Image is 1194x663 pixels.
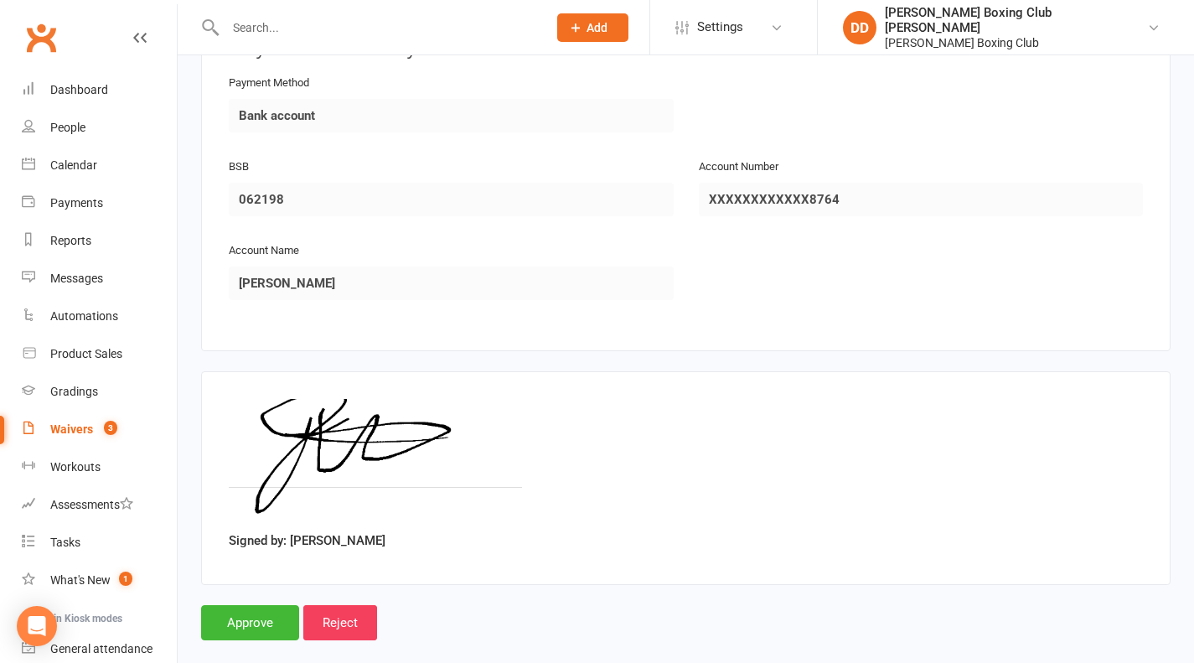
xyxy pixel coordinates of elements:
a: Gradings [22,373,177,411]
h3: Payment Authority [229,34,1143,60]
a: What's New1 [22,562,177,599]
div: Calendar [50,158,97,172]
input: Search... [220,16,535,39]
div: [PERSON_NAME] Boxing Club [PERSON_NAME] [885,5,1147,35]
div: Reports [50,234,91,247]
a: People [22,109,177,147]
div: Product Sales [50,347,122,360]
div: Tasks [50,536,80,549]
div: Gradings [50,385,98,398]
a: Assessments [22,486,177,524]
div: What's New [50,573,111,587]
a: Product Sales [22,335,177,373]
button: Add [557,13,628,42]
input: Reject [303,605,377,640]
span: Add [587,21,607,34]
a: Reports [22,222,177,260]
div: Payments [50,196,103,210]
a: Payments [22,184,177,222]
a: Automations [22,298,177,335]
label: Payment Method [229,75,309,92]
a: Clubworx [20,17,62,59]
a: Waivers 3 [22,411,177,448]
label: Account Number [699,158,778,176]
div: Automations [50,309,118,323]
div: DD [843,11,876,44]
img: image1758005606.png [229,399,522,525]
a: Dashboard [22,71,177,109]
span: 3 [104,421,117,435]
div: Workouts [50,460,101,474]
a: Workouts [22,448,177,486]
div: Assessments [50,498,133,511]
div: Waivers [50,422,93,436]
div: Messages [50,272,103,285]
div: Open Intercom Messenger [17,606,57,646]
label: Account Name [229,242,299,260]
div: Dashboard [50,83,108,96]
a: Calendar [22,147,177,184]
a: Messages [22,260,177,298]
div: General attendance [50,642,152,655]
div: People [50,121,85,134]
label: BSB [229,158,249,176]
a: Tasks [22,524,177,562]
div: [PERSON_NAME] Boxing Club [885,35,1147,50]
span: 1 [119,572,132,586]
input: Approve [201,605,299,640]
span: Settings [697,8,743,46]
label: Signed by: [PERSON_NAME] [229,531,385,551]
